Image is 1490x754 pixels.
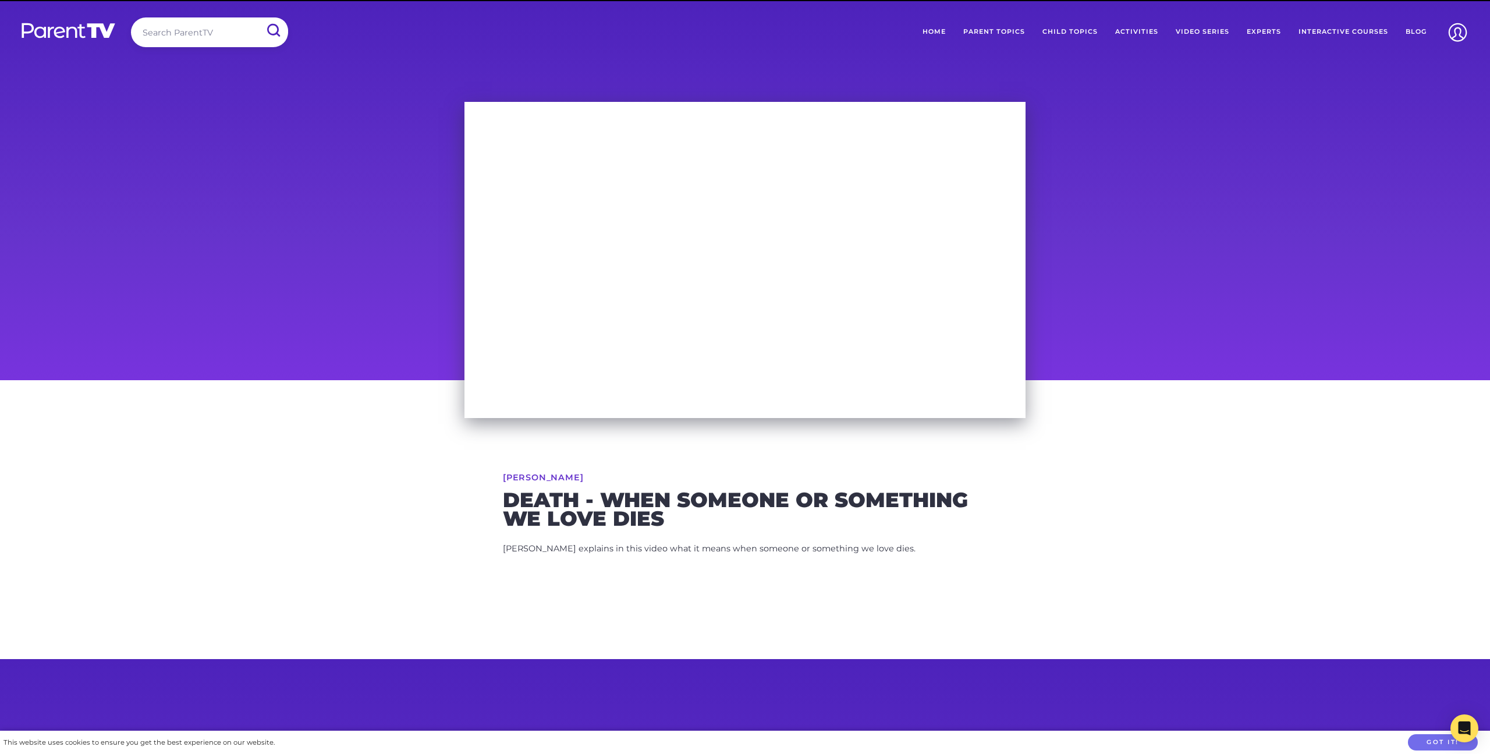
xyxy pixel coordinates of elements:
a: Blog [1397,17,1435,47]
img: Account [1443,17,1473,47]
h2: Death - When someone or something we love dies [503,491,987,528]
div: This website uses cookies to ensure you get the best experience on our website. [3,737,275,749]
input: Submit [258,17,288,44]
input: Search ParentTV [131,17,288,47]
a: Experts [1238,17,1290,47]
div: Open Intercom Messenger [1450,714,1478,742]
a: Interactive Courses [1290,17,1397,47]
a: Child Topics [1034,17,1106,47]
a: Activities [1106,17,1167,47]
a: Video Series [1167,17,1238,47]
a: [PERSON_NAME] [503,473,583,482]
button: Got it! [1408,734,1478,751]
a: Home [914,17,955,47]
p: [PERSON_NAME] explains in this video what it means when someone or something we love dies. [503,541,987,557]
img: parenttv-logo-white.4c85aaf.svg [20,22,116,39]
a: Parent Topics [955,17,1034,47]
